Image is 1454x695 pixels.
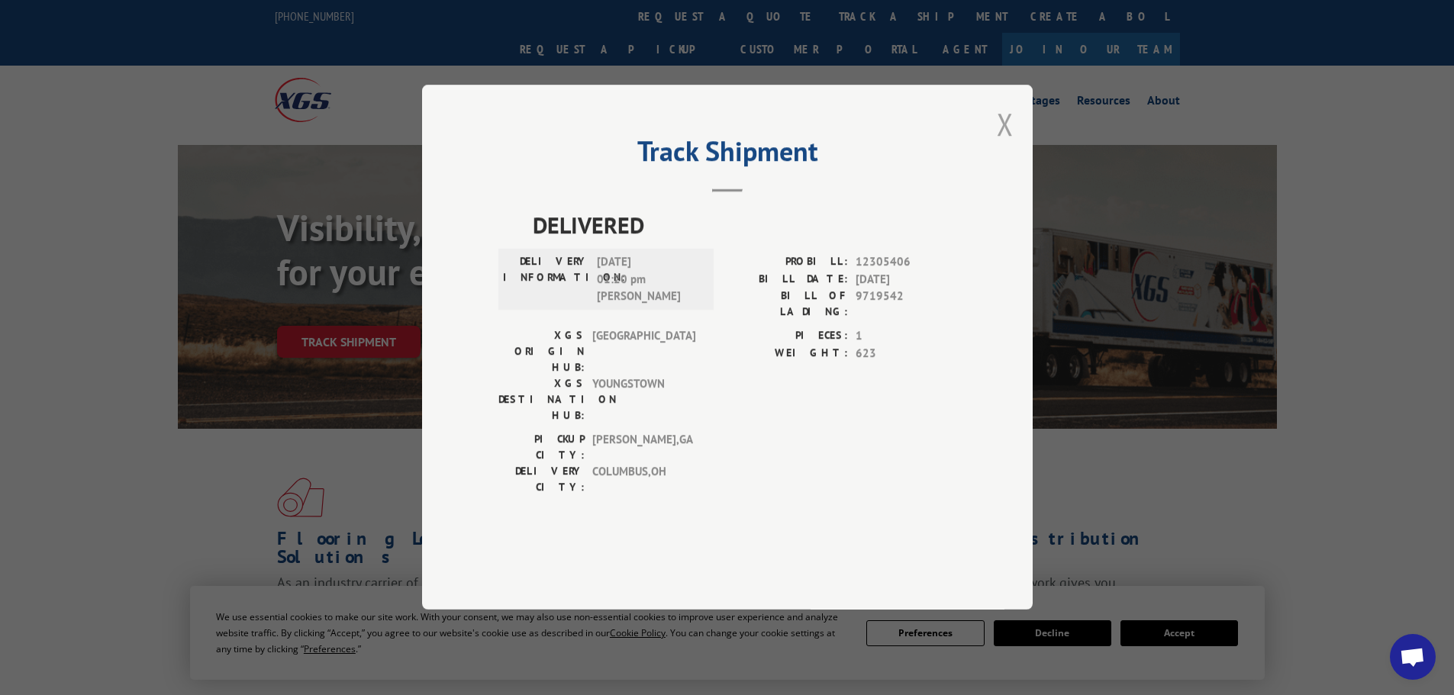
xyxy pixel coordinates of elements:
[727,328,848,346] label: PIECES:
[1390,634,1436,680] a: Open chat
[727,254,848,272] label: PROBILL:
[592,464,695,496] span: COLUMBUS , OH
[498,432,585,464] label: PICKUP CITY:
[592,432,695,464] span: [PERSON_NAME] , GA
[856,271,956,288] span: [DATE]
[727,271,848,288] label: BILL DATE:
[592,328,695,376] span: [GEOGRAPHIC_DATA]
[727,345,848,362] label: WEIGHT:
[856,345,956,362] span: 623
[592,376,695,424] span: YOUNGSTOWN
[856,288,956,320] span: 9719542
[533,208,956,243] span: DELIVERED
[597,254,700,306] span: [DATE] 01:20 pm [PERSON_NAME]
[997,104,1014,144] button: Close modal
[498,328,585,376] label: XGS ORIGIN HUB:
[503,254,589,306] label: DELIVERY INFORMATION:
[498,464,585,496] label: DELIVERY CITY:
[498,140,956,169] h2: Track Shipment
[856,254,956,272] span: 12305406
[727,288,848,320] label: BILL OF LADING:
[856,328,956,346] span: 1
[498,376,585,424] label: XGS DESTINATION HUB:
